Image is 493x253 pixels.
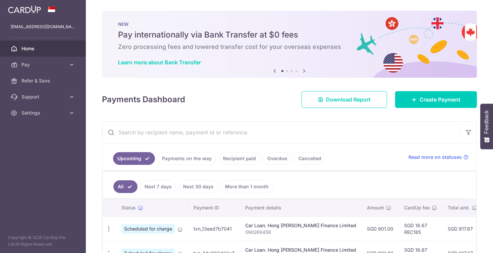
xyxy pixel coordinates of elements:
[118,21,461,27] p: NEW
[294,152,326,165] a: Cancelled
[102,11,477,78] img: Bank transfer banner
[113,152,155,165] a: Upcoming
[221,180,273,193] a: More than 1 month
[302,91,387,108] a: Download Report
[140,180,176,193] a: Next 7 days
[113,180,138,193] a: All
[21,45,66,52] span: Home
[442,216,483,241] td: SGD 917.67
[240,199,362,216] th: Payment details
[179,180,218,193] a: Next 30 days
[21,77,66,84] span: Refer & Save
[245,229,356,236] p: SMQ6945R
[188,199,240,216] th: Payment ID
[118,59,201,66] a: Learn more about Bank Transfer
[118,29,461,40] h5: Pay internationally via Bank Transfer at $0 fees
[362,216,399,241] td: SGD 901.00
[263,152,291,165] a: Overdue
[484,110,490,134] span: Feedback
[118,43,461,51] h6: Zero processing fees and lowered transfer cost for your overseas expenses
[408,154,462,161] span: Read more on statuses
[404,204,430,211] span: CardUp fee
[395,91,477,108] a: Create Payment
[245,222,356,229] div: Car Loan. Hong [PERSON_NAME] Finance Limited
[399,216,442,241] td: SGD 16.67 REC185
[158,152,216,165] a: Payments on the way
[102,122,460,143] input: Search by recipient name, payment id or reference
[219,152,260,165] a: Recipient paid
[11,23,75,30] p: [EMAIL_ADDRESS][DOMAIN_NAME]
[420,96,460,104] span: Create Payment
[21,93,66,100] span: Support
[21,61,66,68] span: Pay
[8,5,41,13] img: CardUp
[121,204,136,211] span: Status
[448,204,470,211] span: Total amt.
[121,224,175,234] span: Scheduled for charge
[408,154,469,161] a: Read more on statuses
[188,216,240,241] td: txn_13eed7b7041
[326,96,371,104] span: Download Report
[21,110,66,116] span: Settings
[102,93,185,106] h4: Payments Dashboard
[480,104,493,149] button: Feedback - Show survey
[367,204,384,211] span: Amount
